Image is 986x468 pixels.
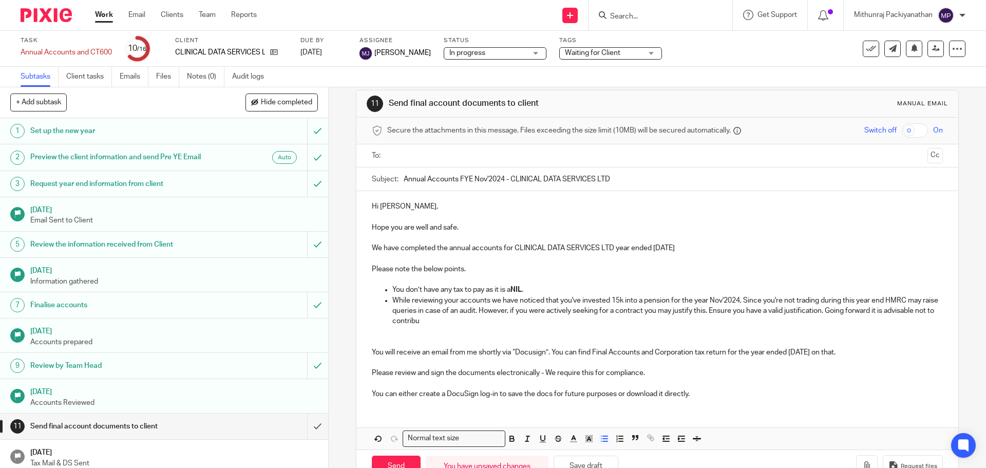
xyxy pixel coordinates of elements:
button: Cc [927,148,943,163]
small: /16 [137,46,146,52]
a: Notes (0) [187,67,224,87]
p: Accounts Reviewed [30,398,318,408]
a: Subtasks [21,67,59,87]
div: 10 [128,43,146,54]
span: In progress [449,49,485,57]
img: svg%3E [938,7,954,24]
a: Emails [120,67,148,87]
label: Tags [559,36,662,45]
h1: Preview the client information and send Pre YE Email [30,149,208,165]
label: Task [21,36,112,45]
div: Search for option [403,430,505,446]
h1: [DATE] [30,445,318,458]
button: Hide completed [245,93,318,111]
input: Search [609,12,701,22]
div: 1 [10,124,25,138]
h1: Set up the new year [30,123,208,139]
img: Pixie [21,8,72,22]
a: Client tasks [66,67,112,87]
div: 7 [10,298,25,312]
p: Information gathered [30,276,318,287]
div: 2 [10,151,25,165]
p: While reviewing your accounts we have noticed that you've invested 15k into a pension for the yea... [392,295,942,327]
div: 11 [10,419,25,434]
span: On [933,125,943,136]
img: svg%3E [359,47,372,60]
label: To: [372,151,383,161]
div: 5 [10,237,25,252]
span: Hide completed [261,99,312,107]
h1: Send final account documents to client [30,419,208,434]
h1: Finalise accounts [30,297,208,313]
p: Mithunraj Packiyanathan [854,10,933,20]
label: Subject: [372,174,399,184]
div: 3 [10,177,25,191]
label: Due by [300,36,347,45]
a: Work [95,10,113,20]
span: [PERSON_NAME] [374,48,431,58]
span: Secure the attachments in this message. Files exceeding the size limit (10MB) will be secured aut... [387,125,731,136]
h1: Review the information received from Client [30,237,208,252]
p: Hope you are well and safe. [372,222,942,233]
p: You don’t have any tax to pay as it is a . [392,285,942,295]
a: Team [199,10,216,20]
button: + Add subtask [10,93,67,111]
div: 9 [10,359,25,373]
p: CLINICAL DATA SERVICES LTD [175,47,265,58]
div: Auto [272,151,297,164]
p: Email Sent to Client [30,215,318,226]
a: Reports [231,10,257,20]
h1: Send final account documents to client [389,98,679,109]
input: Search for option [462,433,499,444]
strong: NIL [510,286,522,293]
p: You will receive an email from me shortly via “Docusign”. You can find Final Accounts and Corpora... [372,347,942,358]
h1: [DATE] [30,263,318,276]
a: Clients [161,10,183,20]
h1: Request year end information from client [30,176,208,192]
p: We have completed the annual accounts for CLINICAL DATA SERVICES LTD year ended [DATE] [372,243,942,253]
a: Audit logs [232,67,272,87]
label: Assignee [359,36,431,45]
div: 11 [367,96,383,112]
h1: Review by Team Head [30,358,208,373]
p: Please review and sign the documents electronically - We require this for compliance. [372,368,942,378]
span: Get Support [757,11,797,18]
span: [DATE] [300,49,322,56]
p: Please note the below points. [372,264,942,274]
a: Email [128,10,145,20]
label: Status [444,36,546,45]
p: Hi [PERSON_NAME], [372,201,942,212]
a: Files [156,67,179,87]
label: Client [175,36,288,45]
h1: [DATE] [30,384,318,397]
span: Normal text size [405,433,461,444]
h1: [DATE] [30,324,318,336]
div: Annual Accounts and CT600 [21,47,112,58]
h1: [DATE] [30,202,318,215]
span: Switch off [864,125,897,136]
span: Waiting for Client [565,49,620,57]
p: Accounts prepared [30,337,318,347]
p: You can either create a DocuSign log-in to save the docs for future purposes or download it direc... [372,389,942,399]
div: Manual email [897,100,948,108]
